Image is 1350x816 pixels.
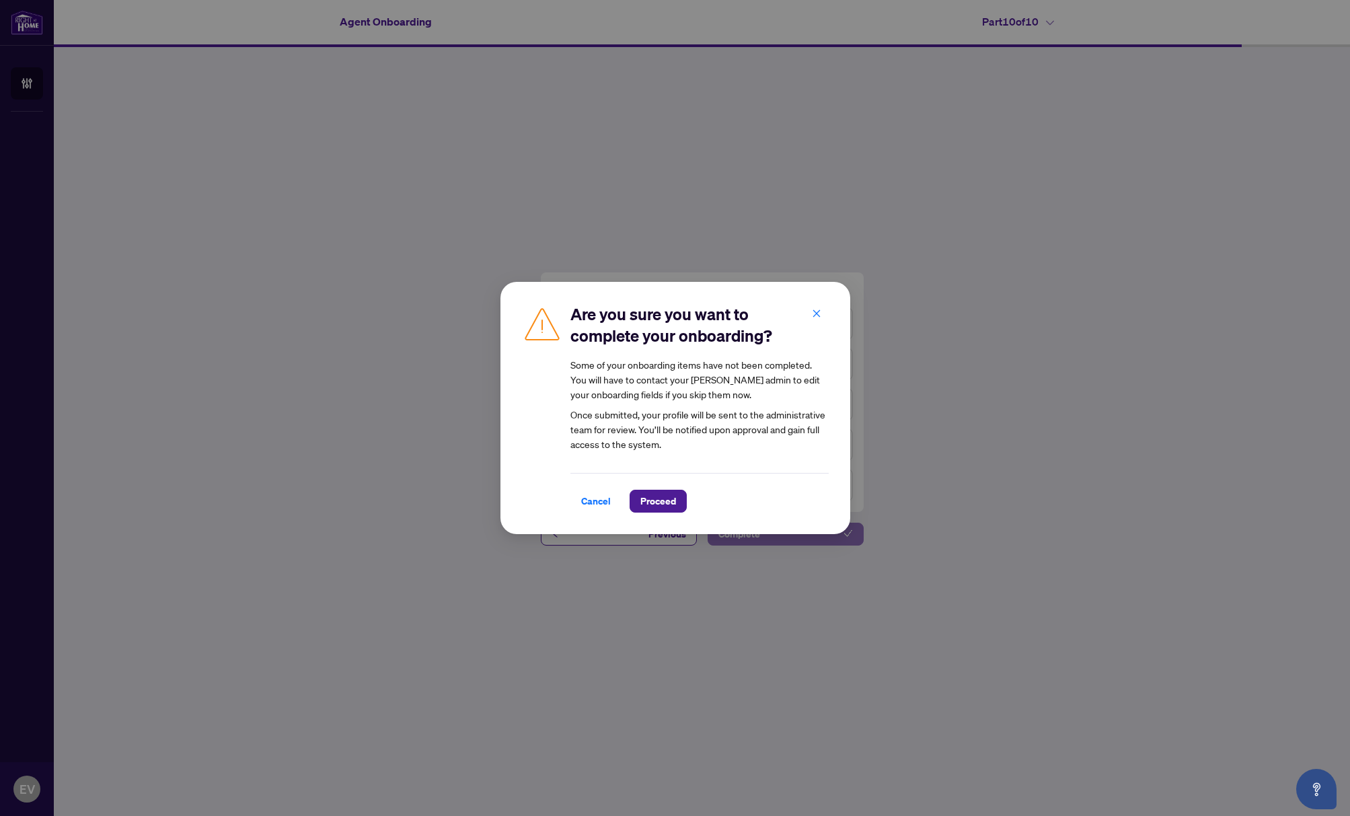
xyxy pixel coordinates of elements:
img: Caution Icon [522,303,562,344]
button: Proceed [630,490,687,513]
span: close [812,309,821,318]
div: Some of your onboarding items have not been completed. You will have to contact your [PERSON_NAME... [570,357,829,402]
span: Proceed [640,490,676,512]
button: Cancel [570,490,622,513]
h2: Are you sure you want to complete your onboarding? [570,303,829,346]
button: Open asap [1296,769,1337,809]
article: Once submitted, your profile will be sent to the administrative team for review. You’ll be notifi... [570,357,829,451]
span: Cancel [581,490,611,512]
